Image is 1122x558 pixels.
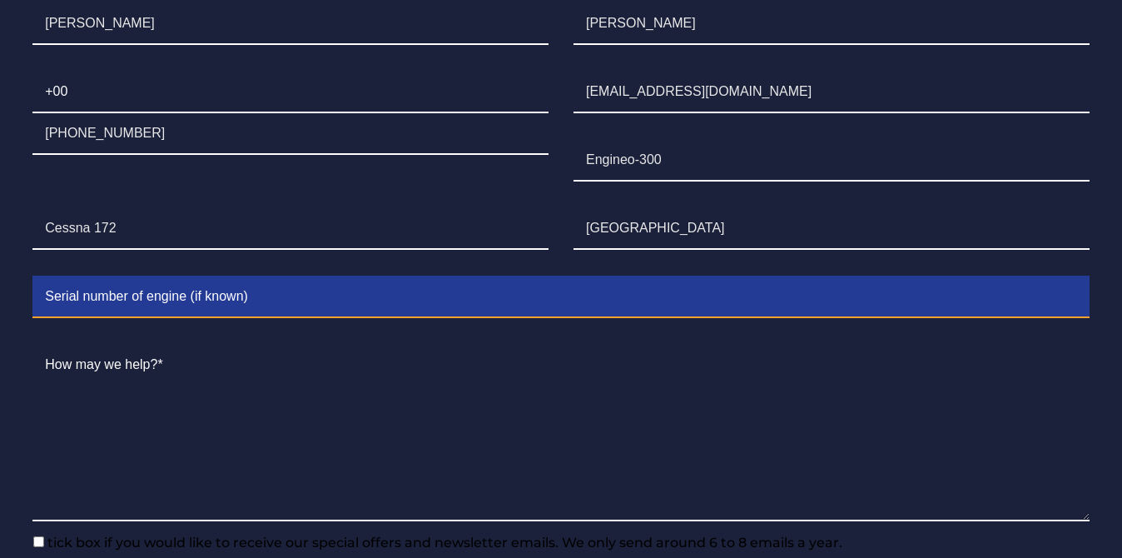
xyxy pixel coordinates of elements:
input: First Name* [32,3,549,45]
input: +00 [32,72,549,113]
input: Email* [573,72,1090,113]
input: Surname* [573,3,1090,45]
input: Country of Origin of the Engine* [573,208,1090,250]
span: tick box if you would like to receive our special offers and newsletter emails. We only send arou... [44,535,842,551]
input: Serial number of engine (if known) [32,277,1090,318]
input: Telephone [32,113,549,155]
input: tick box if you would like to receive our special offers and newsletter emails. We only send arou... [33,536,44,547]
input: Aircraft [32,208,549,250]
